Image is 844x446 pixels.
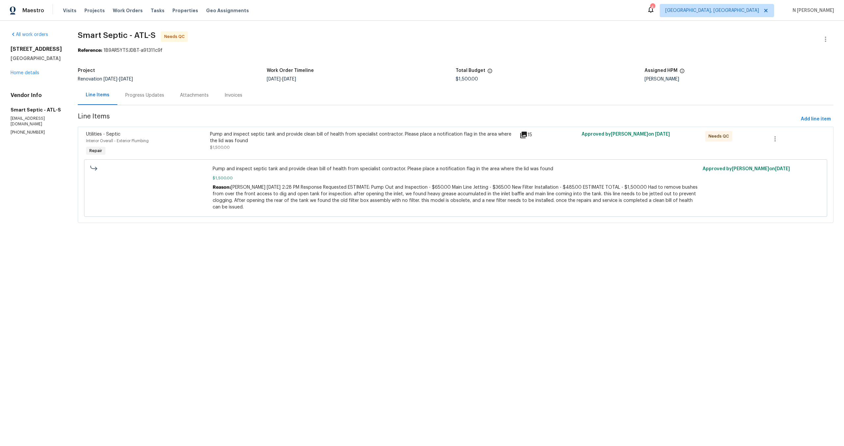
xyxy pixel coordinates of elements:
h4: Vendor Info [11,92,62,99]
p: [EMAIL_ADDRESS][DOMAIN_NAME] [11,116,62,127]
div: Attachments [180,92,209,99]
span: Properties [172,7,198,14]
span: Projects [84,7,105,14]
span: Line Items [78,113,798,125]
span: [DATE] [282,77,296,81]
h5: Project [78,68,95,73]
a: All work orders [11,32,48,37]
h5: Work Order Timeline [267,68,314,73]
p: [PHONE_NUMBER] [11,130,62,135]
span: [DATE] [119,77,133,81]
div: 15 [520,131,578,139]
span: The total cost of line items that have been proposed by Opendoor. This sum includes line items th... [487,68,493,77]
div: [PERSON_NAME] [645,77,833,81]
h5: [GEOGRAPHIC_DATA] [11,55,62,62]
span: Reason: [213,185,231,190]
span: Tasks [151,8,165,13]
span: The hpm assigned to this work order. [679,68,685,77]
span: [DATE] [775,167,790,171]
div: Line Items [86,92,109,98]
span: Utilities - Septic [86,132,120,137]
span: Needs QC [164,33,187,40]
span: Interior Overall - Exterior Plumbing [86,139,149,143]
h5: Total Budget [456,68,485,73]
span: $1,500.00 [213,175,698,181]
span: $1,500.00 [210,145,230,149]
span: [GEOGRAPHIC_DATA], [GEOGRAPHIC_DATA] [665,7,759,14]
span: - [104,77,133,81]
div: Progress Updates [125,92,164,99]
span: Maestro [22,7,44,14]
span: [DATE] [104,77,117,81]
b: Reference: [78,48,102,53]
span: Pump and inspect septic tank and provide clean bill of health from specialist contractor. Please ... [213,166,698,172]
span: N [PERSON_NAME] [790,7,834,14]
h2: [STREET_ADDRESS] [11,46,62,52]
span: [DATE] [655,132,670,137]
span: Smart Septic - ATL-S [78,31,156,39]
h5: Smart Septic - ATL-S [11,107,62,113]
button: Add line item [798,113,833,125]
div: 1B9AR5YTSJDBT-a91311c9f [78,47,833,54]
span: Add line item [801,115,831,123]
span: Needs QC [708,133,732,140]
span: [DATE] [267,77,281,81]
span: Work Orders [113,7,143,14]
span: [PERSON_NAME] [DATE] 2:28 PM Response Requested ESTIMATE: Pump Out and Inspection - $650.00 Main ... [213,185,698,209]
span: Approved by [PERSON_NAME] on [582,132,670,137]
h5: Assigned HPM [645,68,678,73]
span: Geo Assignments [206,7,249,14]
div: Pump and inspect septic tank and provide clean bill of health from specialist contractor. Please ... [210,131,516,144]
span: Repair [87,147,105,154]
a: Home details [11,71,39,75]
span: Visits [63,7,76,14]
div: 4 [650,4,655,11]
span: Renovation [78,77,133,81]
span: $1,500.00 [456,77,478,81]
span: - [267,77,296,81]
span: Approved by [PERSON_NAME] on [703,167,790,171]
div: Invoices [225,92,242,99]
